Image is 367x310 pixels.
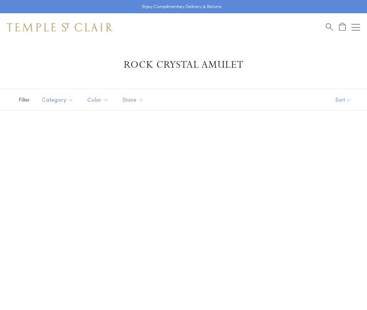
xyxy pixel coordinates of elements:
[352,23,360,31] button: Open navigation
[119,95,149,104] span: Stone
[319,89,367,110] button: Show sort by
[117,92,149,108] button: Stone
[84,95,114,104] span: Color
[37,92,79,108] button: Category
[339,23,346,31] a: Open Shopping Bag
[326,23,333,31] a: Search
[142,3,222,10] p: Enjoy Complimentary Delivery & Returns
[17,59,350,71] h1: Rock Crystal Amulet
[82,92,114,108] button: Color
[7,23,113,31] img: Temple St. Clair
[38,95,79,104] span: Category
